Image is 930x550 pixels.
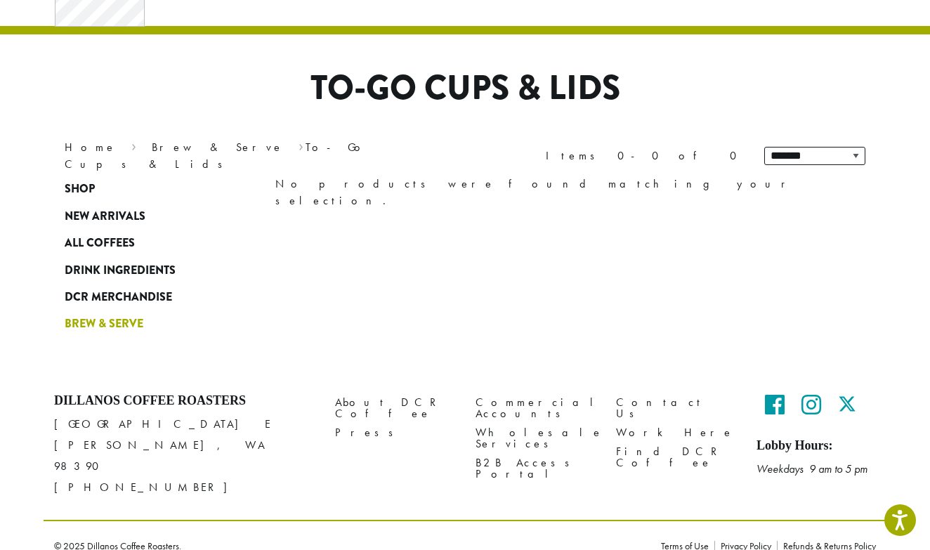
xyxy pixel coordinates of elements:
[65,140,117,155] a: Home
[299,134,303,156] span: ›
[335,393,454,424] a: About DCR Coffee
[476,454,595,484] a: B2B Access Portal
[65,181,95,198] span: Shop
[54,68,876,109] h1: To-Go Cups & Lids
[65,256,233,283] a: Drink Ingredients
[335,424,454,443] a: Press
[65,289,172,306] span: DCR Merchandise
[616,424,735,443] a: Work Here
[616,393,735,424] a: Contact Us
[65,315,143,333] span: Brew & Serve
[65,310,233,337] a: Brew & Serve
[546,148,743,164] div: Items 0-0 of 0
[54,414,314,498] p: [GEOGRAPHIC_DATA] E [PERSON_NAME], WA 98390 [PHONE_NUMBER]
[54,393,314,409] h4: Dillanos Coffee Roasters
[65,262,176,280] span: Drink Ingredients
[275,176,865,209] div: No products were found matching your selection.
[65,284,233,310] a: DCR Merchandise
[65,176,233,202] a: Shop
[131,134,136,156] span: ›
[757,438,876,454] h5: Lobby Hours:
[65,203,233,230] a: New Arrivals
[616,443,735,473] a: Find DCR Coffee
[65,208,145,225] span: New Arrivals
[476,393,595,424] a: Commercial Accounts
[757,461,867,476] em: Weekdays 9 am to 5 pm
[65,139,444,173] nav: Breadcrumb
[476,424,595,454] a: Wholesale Services
[65,230,233,256] a: All Coffees
[152,140,284,155] a: Brew & Serve
[65,235,135,252] span: All Coffees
